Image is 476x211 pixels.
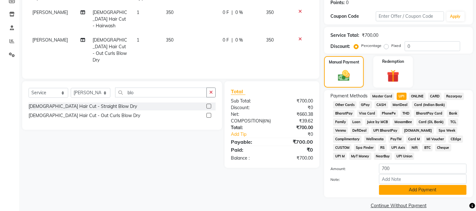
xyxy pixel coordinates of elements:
span: Complimentary [333,135,362,143]
span: ONLINE [409,93,426,100]
span: Nift [409,144,420,151]
input: Search or Scan [115,88,207,97]
div: ₹0 [272,146,318,154]
label: Amount: [326,166,374,172]
span: TCL [448,118,458,126]
span: THD [401,110,412,117]
span: 0 % [235,9,243,16]
span: Other Cards [333,101,356,109]
span: UPI BharatPay [371,127,400,134]
input: Enter Offer / Coupon Code [376,11,444,21]
span: COMPOSITION [231,118,262,124]
span: [PERSON_NAME] [32,37,68,43]
a: Continue Without Payment [325,202,472,209]
span: 350 [166,10,173,15]
div: ( ) [226,118,276,124]
span: CARD [428,93,442,100]
div: ₹39.62 [276,118,318,124]
div: [DEMOGRAPHIC_DATA] Hair Cut - Out Curls Blow Dry [29,112,140,119]
span: [DEMOGRAPHIC_DATA] Hair Cut - Out Curls Blow Dry [93,37,127,63]
label: Fixed [391,43,401,49]
span: 350 [166,37,173,43]
span: 0 F [223,37,229,43]
input: Amount [379,164,466,174]
span: BTC [422,144,433,151]
span: Razorpay [444,93,464,100]
div: ₹660.38 [272,111,318,118]
span: Master Card [370,93,394,100]
label: Manual Payment [329,59,359,65]
span: 350 [266,37,274,43]
span: 1 [137,10,139,15]
span: Payment Methods [330,93,368,99]
div: Net: [226,111,272,118]
img: _gift.svg [383,68,403,84]
div: [DEMOGRAPHIC_DATA] Hair Cut - Straight Blow Dry [29,103,137,110]
span: 6% [264,118,270,123]
span: NearBuy [374,153,392,160]
a: Add Tip [226,131,280,138]
div: ₹0 [272,104,318,111]
span: MariDeal [391,101,410,109]
button: Add Payment [379,185,466,195]
div: ₹700.00 [272,98,318,104]
div: Coupon Code [330,13,376,20]
div: Discount: [330,43,350,50]
span: RS [378,144,387,151]
span: Total [231,88,245,95]
div: Discount: [226,104,272,111]
span: CUSTOM [333,144,351,151]
label: Redemption [382,59,404,64]
span: | [231,37,233,43]
div: Sub Total: [226,98,272,104]
span: [PERSON_NAME] [32,10,68,15]
span: 350 [266,10,274,15]
span: [DOMAIN_NAME] [402,127,434,134]
div: ₹700.00 [272,138,318,146]
div: Service Total: [330,32,359,39]
div: Payable: [226,138,272,146]
span: [DEMOGRAPHIC_DATA] Hair Cut - Hairwash [93,10,127,29]
img: _cash.svg [334,69,353,82]
span: BharatPay [333,110,355,117]
input: Add Note [379,174,466,184]
span: Loan [350,118,362,126]
span: Wellnessta [364,135,386,143]
span: | [231,9,233,16]
span: Venmo [333,127,348,134]
span: Card (DL Bank) [416,118,446,126]
span: DefiDeal [350,127,369,134]
div: Total: [226,124,272,131]
span: MyT Money [349,153,371,160]
span: MI Voucher [424,135,446,143]
span: Spa Week [436,127,457,134]
div: ₹700.00 [362,32,378,39]
span: PayTM [388,135,404,143]
div: ₹700.00 [272,124,318,131]
span: BharatPay Card [414,110,444,117]
span: Cheque [435,144,451,151]
span: 0 % [235,37,243,43]
span: UPI Union [394,153,414,160]
span: PhonePe [380,110,398,117]
span: CASH [375,101,388,109]
span: Spa Finder [354,144,376,151]
span: UPI Axis [389,144,407,151]
span: Bank [447,110,459,117]
span: GPay [359,101,372,109]
button: Apply [447,12,465,21]
label: Percentage [361,43,381,49]
span: CEdge [448,135,463,143]
span: Family [333,118,348,126]
span: UPI [397,93,407,100]
div: ₹700.00 [272,155,318,162]
label: Note: [326,177,374,182]
span: Visa Card [357,110,377,117]
span: Card M [406,135,422,143]
div: Paid: [226,146,272,154]
span: 0 F [223,9,229,16]
span: Card (Indian Bank) [412,101,447,109]
span: 1 [137,37,139,43]
div: Balance : [226,155,272,162]
div: ₹0 [280,131,318,138]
